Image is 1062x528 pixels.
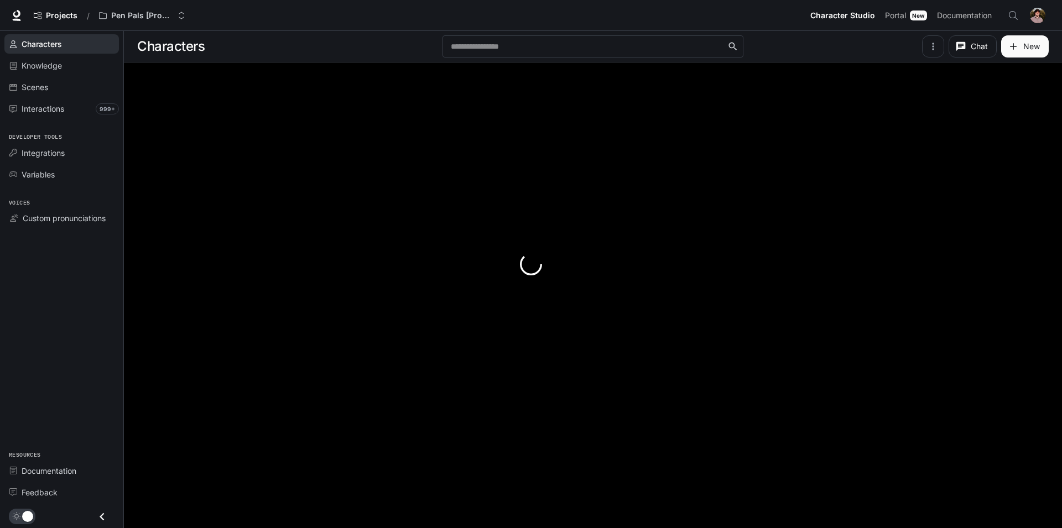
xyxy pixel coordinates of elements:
a: Interactions [4,99,119,118]
a: Character Studio [806,4,879,27]
a: Knowledge [4,56,119,75]
button: User avatar [1027,4,1049,27]
span: Portal [885,9,906,23]
a: Documentation [933,4,1000,27]
a: Feedback [4,483,119,502]
span: Interactions [22,103,64,114]
div: New [910,11,927,20]
span: Dark mode toggle [22,510,33,522]
span: Custom pronunciations [23,212,106,224]
button: Open Command Menu [1002,4,1024,27]
p: Pen Pals [Production] [111,11,173,20]
span: Projects [46,11,77,20]
span: 999+ [96,103,119,114]
a: Scenes [4,77,119,97]
span: Character Studio [810,9,875,23]
span: Variables [22,169,55,180]
div: / [82,10,94,22]
button: Close drawer [90,505,114,528]
span: Characters [22,38,62,50]
a: Go to projects [29,4,82,27]
button: Open workspace menu [94,4,190,27]
span: Scenes [22,81,48,93]
span: Documentation [937,9,992,23]
span: Knowledge [22,60,62,71]
span: Documentation [22,465,76,477]
span: Feedback [22,487,58,498]
a: Variables [4,165,119,184]
span: Integrations [22,147,65,159]
a: Integrations [4,143,119,163]
a: PortalNew [881,4,931,27]
a: Characters [4,34,119,54]
img: User avatar [1030,8,1045,23]
a: Documentation [4,461,119,480]
a: Custom pronunciations [4,208,119,228]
